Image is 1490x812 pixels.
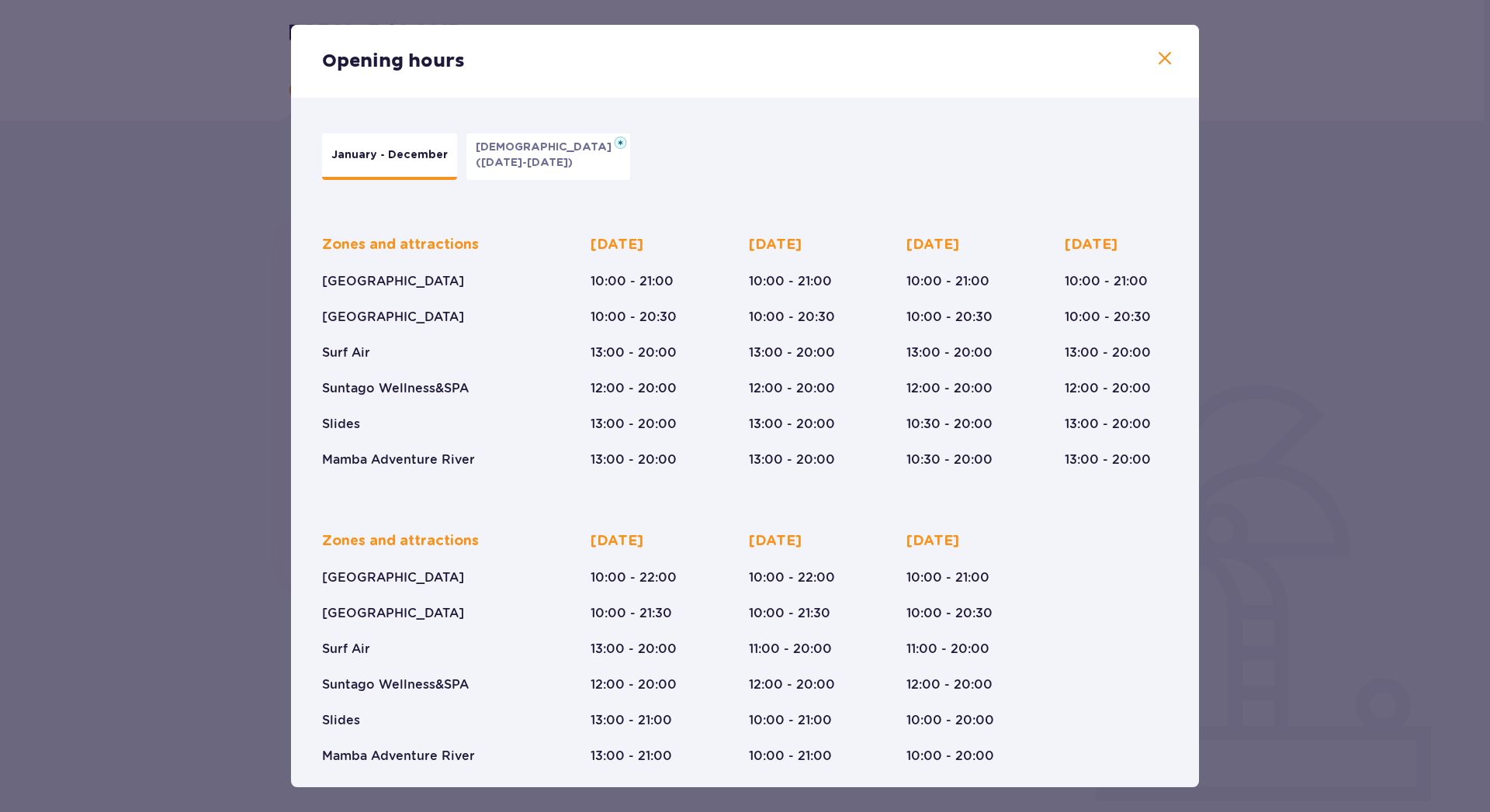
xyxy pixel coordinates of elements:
p: [DEMOGRAPHIC_DATA] [476,140,621,155]
p: 13:00 - 20:00 [749,416,835,433]
p: 10:00 - 21:30 [591,605,672,622]
p: [GEOGRAPHIC_DATA] [322,273,464,290]
p: 13:00 - 21:00 [591,712,672,729]
p: Zones and attractions [322,532,479,551]
p: [DATE] [591,236,643,254]
p: 13:00 - 20:00 [591,344,677,361]
p: Zones and attractions [322,236,479,254]
p: 10:00 - 20:30 [906,309,993,326]
p: 10:00 - 21:00 [591,273,674,290]
p: 10:00 - 21:30 [749,605,830,622]
p: [DATE] [591,532,643,551]
p: 13:00 - 20:00 [749,344,835,361]
p: 12:00 - 20:00 [591,380,677,397]
p: 10:00 - 21:00 [906,273,989,290]
p: 10:00 - 21:00 [906,569,989,586]
p: Suntago Wellness&SPA [322,380,469,397]
p: 10:00 - 20:00 [906,748,994,765]
p: 13:00 - 20:00 [749,451,835,468]
p: Suntago Wellness&SPA [322,676,469,693]
p: 10:30 - 20:00 [906,451,993,468]
p: [DATE] [1065,236,1117,254]
p: 10:00 - 21:00 [749,273,832,290]
p: 13:00 - 20:00 [591,641,677,658]
p: 13:00 - 20:00 [1065,344,1151,361]
p: 13:00 - 20:00 [1065,416,1151,433]
p: 12:00 - 20:00 [906,380,993,397]
p: 10:00 - 20:30 [1065,309,1151,326]
button: January - December [322,133,457,180]
p: 10:00 - 20:30 [749,309,835,326]
p: ([DATE]-[DATE]) [476,155,573,171]
p: 11:00 - 20:00 [749,641,832,658]
p: Slides [322,416,360,433]
p: 10:00 - 21:00 [1065,273,1148,290]
p: 10:00 - 20:30 [906,605,993,622]
button: [DEMOGRAPHIC_DATA]([DATE]-[DATE]) [466,133,630,180]
p: Surf Air [322,344,370,361]
p: [DATE] [906,236,959,254]
p: 13:00 - 21:00 [591,748,672,765]
p: [GEOGRAPHIC_DATA] [322,605,464,622]
p: 10:30 - 20:00 [906,416,993,433]
p: 10:00 - 20:30 [591,309,677,326]
p: 10:00 - 21:00 [749,712,832,729]
p: 10:00 - 21:00 [749,748,832,765]
p: January - December [331,147,448,163]
p: 13:00 - 20:00 [591,451,677,468]
p: [DATE] [749,532,802,551]
p: 10:00 - 20:00 [906,712,994,729]
p: 13:00 - 20:00 [906,344,993,361]
p: Mamba Adventure River [322,748,475,765]
p: 10:00 - 22:00 [749,569,835,586]
p: [GEOGRAPHIC_DATA] [322,309,464,326]
p: 12:00 - 20:00 [591,676,677,693]
p: [DATE] [906,532,959,551]
p: 13:00 - 20:00 [591,416,677,433]
p: [DATE] [749,236,802,254]
p: Opening hours [322,50,465,73]
p: Mamba Adventure River [322,451,475,468]
p: 10:00 - 22:00 [591,569,677,586]
p: 12:00 - 20:00 [906,676,993,693]
p: 13:00 - 20:00 [1065,451,1151,468]
p: 12:00 - 20:00 [749,380,835,397]
p: 11:00 - 20:00 [906,641,989,658]
p: 12:00 - 20:00 [749,676,835,693]
p: 12:00 - 20:00 [1065,380,1151,397]
p: [GEOGRAPHIC_DATA] [322,569,464,586]
p: Surf Air [322,641,370,658]
p: Slides [322,712,360,729]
